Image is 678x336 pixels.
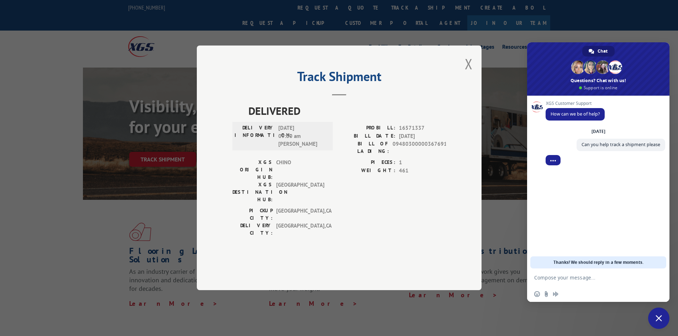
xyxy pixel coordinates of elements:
span: CHINO [276,159,324,181]
label: PROBILL: [339,124,395,133]
textarea: Compose your message... [534,268,648,286]
span: Insert an emoji [534,291,540,297]
label: BILL DATE: [339,132,395,140]
span: 1 [399,159,446,167]
label: PIECES: [339,159,395,167]
label: DELIVERY CITY: [232,222,273,237]
label: XGS ORIGIN HUB: [232,159,273,181]
span: Can you help track a shipment please [582,142,660,148]
h2: Track Shipment [232,71,446,85]
a: Chat [582,46,615,57]
span: [GEOGRAPHIC_DATA] , CA [276,207,324,222]
span: [DATE] 09:00 am [PERSON_NAME] [278,124,326,149]
span: Thanks! We should reply in a few moments. [553,256,643,268]
label: DELIVERY INFORMATION: [235,124,275,149]
span: 461 [399,167,446,175]
a: Close chat [648,308,669,329]
label: PICKUP CITY: [232,207,273,222]
span: XGS Customer Support [546,101,605,106]
span: [GEOGRAPHIC_DATA] , CA [276,222,324,237]
label: WEIGHT: [339,167,395,175]
label: XGS DESTINATION HUB: [232,181,273,204]
span: 09480300000367691 [393,140,446,155]
span: [GEOGRAPHIC_DATA] [276,181,324,204]
span: Send a file [543,291,549,297]
span: Audio message [553,291,558,297]
span: Chat [598,46,608,57]
span: 16571337 [399,124,446,133]
label: BILL OF LADING: [339,140,389,155]
span: How can we be of help? [551,111,600,117]
div: [DATE] [592,129,605,134]
button: Close modal [465,54,473,73]
span: DELIVERED [248,103,446,119]
span: [DATE] [399,132,446,140]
